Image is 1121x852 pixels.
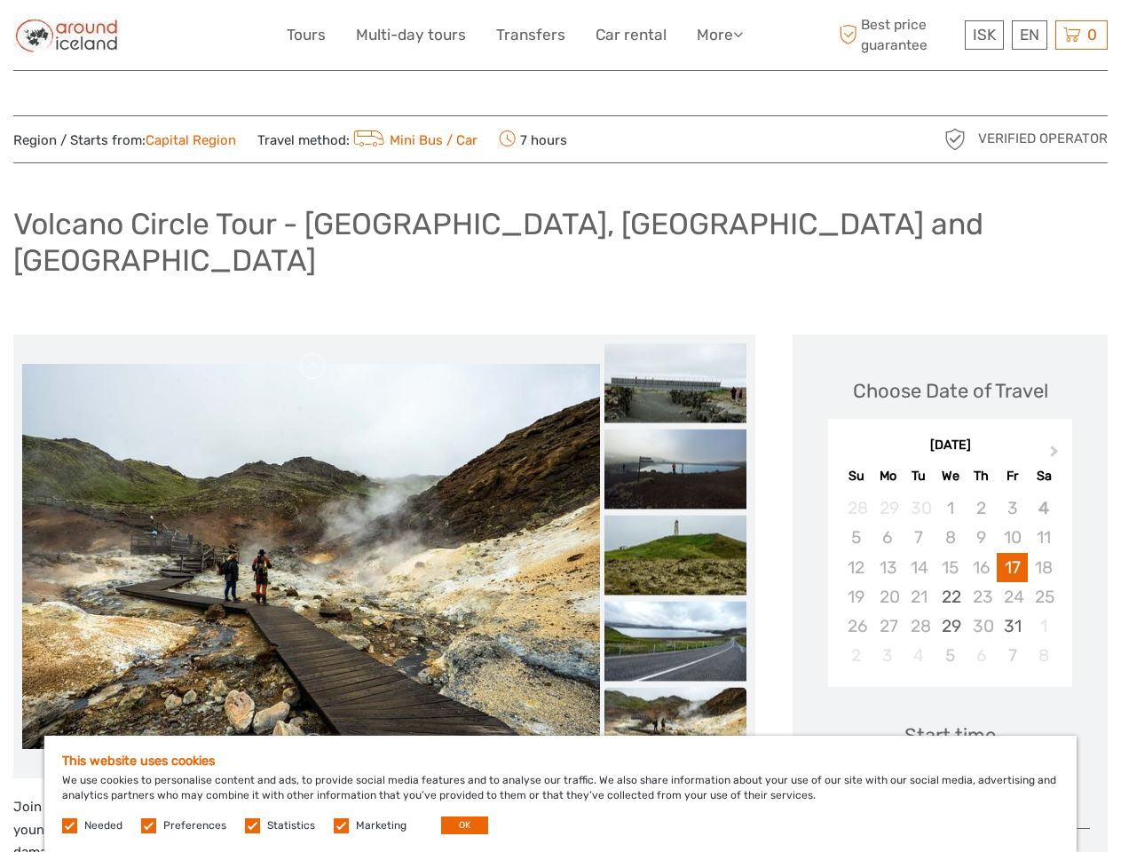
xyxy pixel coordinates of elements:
[978,130,1108,148] span: Verified Operator
[941,125,969,154] img: verified_operator_grey_128.png
[596,22,667,48] a: Car rental
[604,343,746,423] img: 88622d6f34334ff2bb9c0c0c66885c24_slider_thumbnail.jpg
[604,516,746,596] img: 16fea05ea6844df5bcb9171b38d7c02c_slider_thumbnail.jpg
[997,582,1028,611] div: Not available Friday, October 24th, 2025
[841,464,872,488] div: Su
[997,523,1028,552] div: Not available Friday, October 10th, 2025
[163,818,226,833] label: Preferences
[1028,582,1059,611] div: Not available Saturday, October 25th, 2025
[935,582,966,611] div: Choose Wednesday, October 22nd, 2025
[841,553,872,582] div: Not available Sunday, October 12th, 2025
[13,13,121,57] img: Around Iceland
[1085,26,1100,43] span: 0
[1028,523,1059,552] div: Not available Saturday, October 11th, 2025
[146,132,236,148] a: Capital Region
[997,553,1028,582] div: Choose Friday, October 17th, 2025
[841,611,872,641] div: Not available Sunday, October 26th, 2025
[1042,441,1070,469] button: Next Month
[499,127,567,152] span: 7 hours
[935,493,966,523] div: Not available Wednesday, October 1st, 2025
[872,464,904,488] div: Mo
[1028,641,1059,670] div: Not available Saturday, November 8th, 2025
[935,464,966,488] div: We
[904,493,935,523] div: Not available Tuesday, September 30th, 2025
[13,131,236,150] span: Region / Starts from:
[872,611,904,641] div: Not available Monday, October 27th, 2025
[904,611,935,641] div: Not available Tuesday, October 28th, 2025
[604,688,746,768] img: bdc2604df42d4f6989cb8964c8e031d5_slider_thumbnail.jpg
[356,22,466,48] a: Multi-day tours
[872,493,904,523] div: Not available Monday, September 29th, 2025
[966,523,997,552] div: Not available Thursday, October 9th, 2025
[62,753,1059,769] h5: This website uses cookies
[966,641,997,670] div: Not available Thursday, November 6th, 2025
[904,523,935,552] div: Not available Tuesday, October 7th, 2025
[257,127,478,152] span: Travel method:
[904,582,935,611] div: Not available Tuesday, October 21st, 2025
[25,31,201,45] p: We're away right now. Please check back later!
[904,641,935,670] div: Not available Tuesday, November 4th, 2025
[935,641,966,670] div: Choose Wednesday, November 5th, 2025
[1012,20,1047,50] div: EN
[841,493,872,523] div: Not available Sunday, September 28th, 2025
[833,493,1066,670] div: month 2025-10
[604,602,746,682] img: 4f9b35243ca8431c86a18c3e4d740183_slider_thumbnail.jpg
[872,641,904,670] div: Not available Monday, November 3rd, 2025
[872,523,904,552] div: Not available Monday, October 6th, 2025
[872,553,904,582] div: Not available Monday, October 13th, 2025
[935,611,966,641] div: Choose Wednesday, October 29th, 2025
[287,22,326,48] a: Tours
[872,582,904,611] div: Not available Monday, October 20th, 2025
[841,641,872,670] div: Not available Sunday, November 2nd, 2025
[966,553,997,582] div: Not available Thursday, October 16th, 2025
[997,493,1028,523] div: Not available Friday, October 3rd, 2025
[966,582,997,611] div: Not available Thursday, October 23rd, 2025
[441,816,488,834] button: OK
[997,611,1028,641] div: Choose Friday, October 31st, 2025
[935,553,966,582] div: Not available Wednesday, October 15th, 2025
[966,464,997,488] div: Th
[841,523,872,552] div: Not available Sunday, October 5th, 2025
[267,818,315,833] label: Statistics
[204,28,225,49] button: Open LiveChat chat widget
[904,722,996,749] div: Start time
[834,15,960,54] span: Best price guarantee
[1028,553,1059,582] div: Not available Saturday, October 18th, 2025
[935,523,966,552] div: Not available Wednesday, October 8th, 2025
[997,464,1028,488] div: Fr
[356,818,407,833] label: Marketing
[973,26,996,43] span: ISK
[966,493,997,523] div: Not available Thursday, October 2nd, 2025
[853,377,1048,405] div: Choose Date of Travel
[904,464,935,488] div: Tu
[828,437,1072,455] div: [DATE]
[350,132,478,148] a: Mini Bus / Car
[496,22,565,48] a: Transfers
[904,553,935,582] div: Not available Tuesday, October 14th, 2025
[697,22,743,48] a: More
[22,364,600,749] img: bdc2604df42d4f6989cb8964c8e031d5_main_slider.jpg
[1028,493,1059,523] div: Not available Saturday, October 4th, 2025
[1028,611,1059,641] div: Not available Saturday, November 1st, 2025
[966,611,997,641] div: Not available Thursday, October 30th, 2025
[841,582,872,611] div: Not available Sunday, October 19th, 2025
[1028,464,1059,488] div: Sa
[997,641,1028,670] div: Choose Friday, November 7th, 2025
[13,206,1108,278] h1: Volcano Circle Tour - [GEOGRAPHIC_DATA], [GEOGRAPHIC_DATA] and [GEOGRAPHIC_DATA]
[84,818,122,833] label: Needed
[44,736,1077,852] div: We use cookies to personalise content and ads, to provide social media features and to analyse ou...
[604,430,746,509] img: 194c637fcf7d4d8b993236decab1cd61_slider_thumbnail.jpg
